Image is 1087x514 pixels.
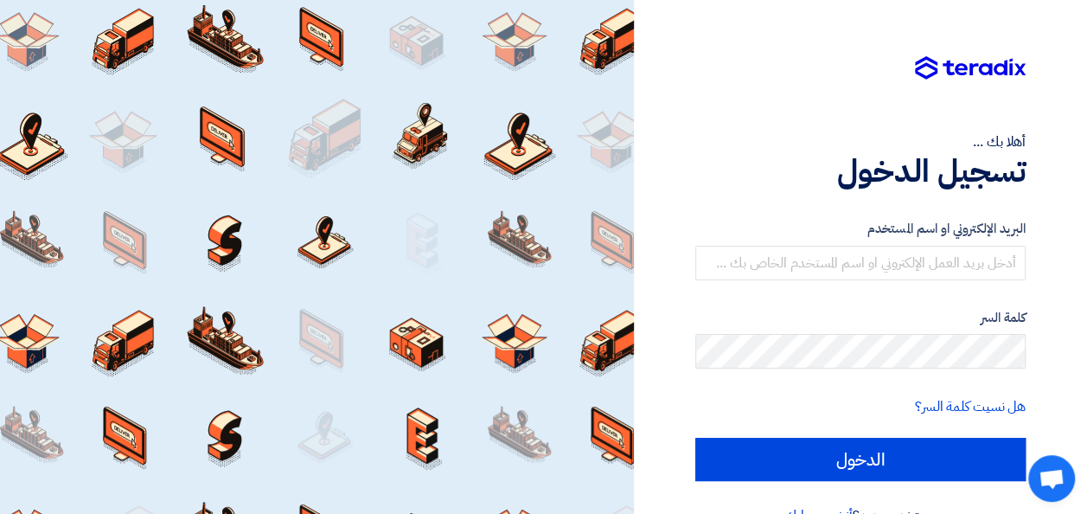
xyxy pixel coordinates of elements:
[915,56,1026,80] img: Teradix logo
[695,132,1026,152] div: أهلا بك ...
[695,438,1026,481] input: الدخول
[695,308,1026,328] label: كلمة السر
[915,396,1026,417] a: هل نسيت كلمة السر؟
[695,152,1026,190] h1: تسجيل الدخول
[695,246,1026,280] input: أدخل بريد العمل الإلكتروني او اسم المستخدم الخاص بك ...
[1028,455,1075,502] div: Open chat
[695,219,1026,239] label: البريد الإلكتروني او اسم المستخدم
